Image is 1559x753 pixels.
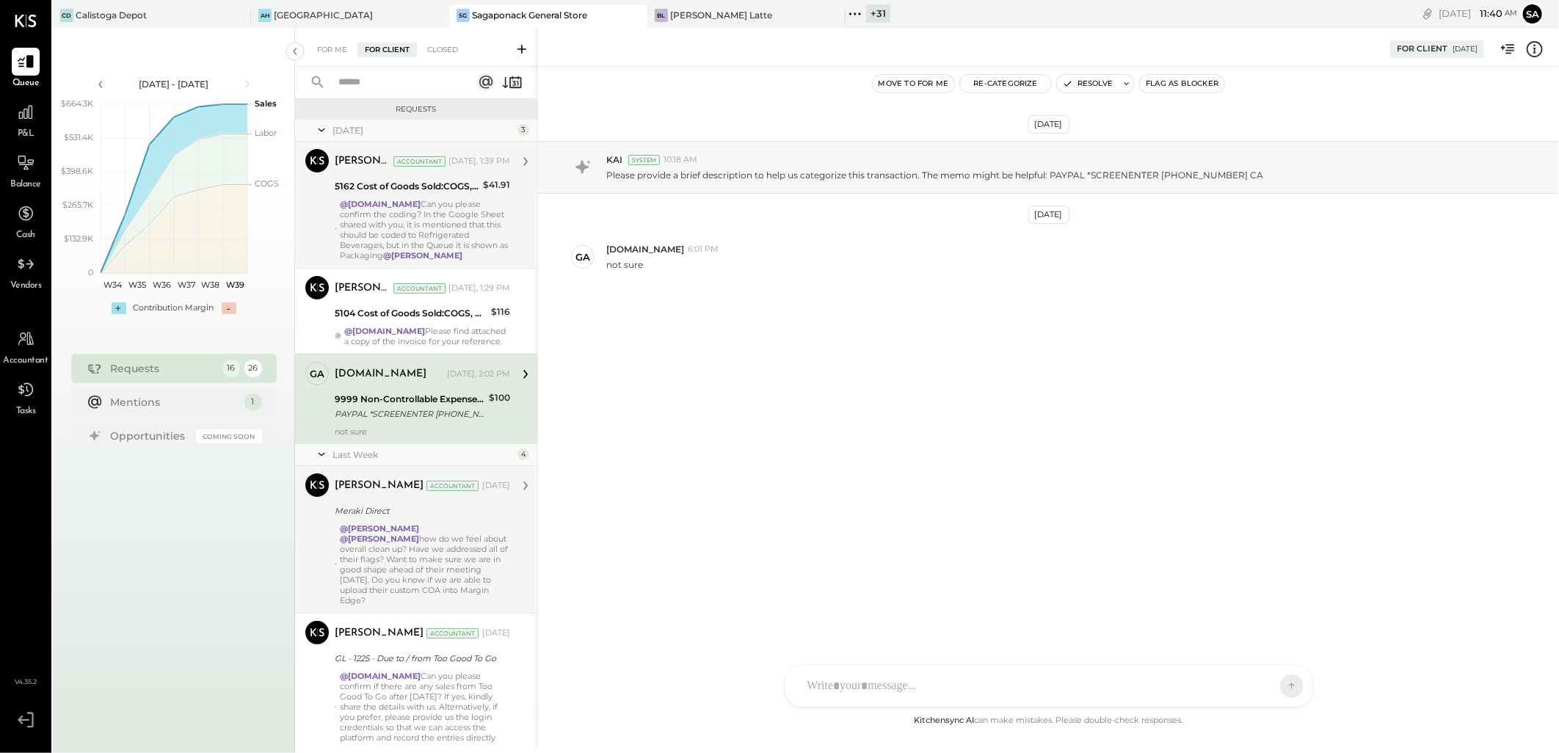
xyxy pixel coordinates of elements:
button: Move to for me [873,75,955,92]
text: $398.6K [61,166,93,176]
text: W39 [225,280,244,290]
div: GL - 1225 - Due to / from Too Good To Go [335,651,506,666]
div: Calistoga Depot [76,9,147,21]
button: Sa [1521,2,1544,26]
div: Sagaponack General Store [472,9,587,21]
div: [DATE] [1028,115,1069,134]
div: For Client [357,43,417,57]
div: 9999 Non-Controllable Expenses:Other Income and Expenses:To Be Classified P&L [335,392,484,407]
div: [DATE], 2:02 PM [447,368,510,380]
div: + [112,302,126,314]
div: $41.91 [483,178,510,192]
div: copy link [1420,6,1435,21]
text: W36 [152,280,170,290]
span: Cash [16,229,35,242]
div: $100 [489,390,510,405]
div: [GEOGRAPHIC_DATA] [274,9,373,21]
text: W34 [103,280,123,290]
div: [PERSON_NAME] [335,626,424,641]
button: Resolve [1057,75,1119,92]
div: Contribution Margin [134,302,214,314]
div: 26 [244,360,262,377]
span: 6:01 PM [688,244,719,255]
text: $265.7K [62,200,93,210]
div: [DATE] [332,124,514,137]
div: Meraki Direct [335,503,506,518]
div: [DATE], 1:39 PM [448,156,510,167]
span: Vendors [10,280,42,293]
div: Opportunities [111,429,189,443]
div: For Me [310,43,355,57]
div: Accountant [393,283,446,294]
strong: @[PERSON_NAME] [340,523,419,534]
a: Vendors [1,250,51,293]
div: ga [575,250,590,264]
div: [PERSON_NAME] [335,154,390,169]
text: W35 [128,280,146,290]
button: Flag as Blocker [1140,75,1224,92]
strong: @[DOMAIN_NAME] [344,326,425,336]
p: Please provide a brief description to help us categorize this transaction. The memo might be help... [606,169,1263,181]
div: 3 [517,124,529,136]
strong: @[PERSON_NAME] [340,534,419,544]
div: + 31 [866,4,890,23]
strong: @[PERSON_NAME] [383,250,462,261]
text: W37 [177,280,195,290]
div: PAYPAL *SCREENENTER [PHONE_NUMBER] [GEOGRAPHIC_DATA] [335,407,484,421]
div: [DATE] [482,480,510,492]
div: $116 [491,305,510,319]
div: AH [258,9,272,22]
strong: @[DOMAIN_NAME] [340,671,421,681]
div: 5104 Cost of Goods Sold:COGS, Fresh Produce & Flowers:COGS, Fresh Produce [335,306,487,321]
div: Can you please confirm if there are any sales from Too Good To Go after [DATE]? If yes, kindly sh... [340,671,510,743]
div: [DOMAIN_NAME] [335,367,426,382]
a: Balance [1,149,51,192]
text: $531.4K [64,132,93,142]
div: Last Week [332,448,514,461]
span: Queue [12,77,40,90]
div: not sure [335,426,510,437]
div: Requests [302,104,530,114]
div: Coming Soon [196,429,262,443]
span: P&L [18,128,34,141]
div: For Client [1397,43,1447,55]
div: Accountant [426,481,479,491]
div: SG [457,9,470,22]
span: Balance [10,178,41,192]
div: Please find attached a copy of the invoice for your reference. [344,326,510,346]
span: KAI [606,153,622,166]
text: $132.9K [64,233,93,244]
button: Re-Categorize [960,75,1051,92]
span: Tasks [16,405,36,418]
a: Cash [1,200,51,242]
text: 0 [88,267,93,277]
span: [DOMAIN_NAME] [606,243,684,255]
div: Accountant [426,628,479,639]
div: [DATE] [1028,205,1069,224]
a: Accountant [1,325,51,368]
div: - [222,302,236,314]
div: [DATE] [482,627,510,639]
span: 10:18 AM [664,154,697,166]
div: 1 [244,393,262,411]
div: Mentions [111,395,237,410]
div: [DATE] [1453,44,1478,54]
div: 4 [517,448,529,460]
div: [DATE] - [DATE] [112,78,236,90]
a: Queue [1,48,51,90]
div: how do we feel about overall clean up? Have we addressed all of their flags? Want to make sure we... [340,523,510,605]
div: [PERSON_NAME] Latte [670,9,772,21]
strong: @[DOMAIN_NAME] [340,199,421,209]
div: System [628,155,660,165]
p: not sure [606,258,643,271]
a: Tasks [1,376,51,418]
div: CD [60,9,73,22]
text: Sales [255,98,277,109]
span: Accountant [4,354,48,368]
text: Labor [255,128,277,138]
div: 16 [222,360,240,377]
div: ga [310,367,324,381]
div: Can you please confirm the coding? In the Google Sheet shared with you, it is mentioned that this... [340,199,510,261]
text: COGS [255,178,279,189]
div: [PERSON_NAME] [335,479,424,493]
